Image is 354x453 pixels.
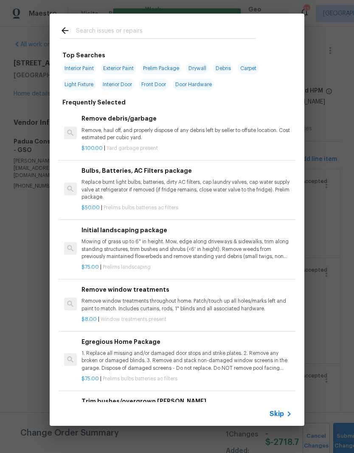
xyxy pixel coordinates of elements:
span: Window treatments present [101,317,166,322]
span: Prelims landscaping [103,264,151,270]
h6: Initial landscaping package [81,225,292,235]
span: Prelims bulbs batteries ac filters [104,205,178,210]
span: $75.00 [81,264,99,270]
p: Remove, haul off, and properly dispose of any debris left by seller to offsite location. Cost est... [81,127,292,141]
span: Interior Door [100,79,135,90]
span: Exterior Paint [101,62,136,74]
span: $75.00 [81,376,99,381]
span: Prelim Package [140,62,182,74]
p: | [81,375,292,383]
h6: Top Searches [62,51,105,60]
span: Debris [213,62,233,74]
span: Carpet [238,62,259,74]
p: Replace burnt light bulbs, batteries, dirty AC filters, cap laundry valves, cap water supply valv... [81,179,292,200]
span: Skip [270,410,284,418]
h6: Frequently Selected [62,98,126,107]
h6: Remove debris/garbage [81,114,292,123]
span: Prelims bulbs batteries ac filters [103,376,177,381]
h6: Remove window treatments [81,285,292,294]
span: Yard garbage present [107,146,158,151]
span: Door Hardware [173,79,214,90]
h6: Trim bushes/overgrown [PERSON_NAME] [81,397,292,406]
p: | [81,316,292,323]
span: Front Door [139,79,169,90]
span: $100.00 [81,146,103,151]
p: | [81,145,292,152]
p: Mowing of grass up to 6" in height. Mow, edge along driveways & sidewalks, trim along standing st... [81,238,292,260]
input: Search issues or repairs [76,25,256,38]
p: | [81,264,292,271]
span: $50.00 [81,205,100,210]
p: Remove window treatments throughout home. Patch/touch up all holes/marks left and paint to match.... [81,298,292,312]
span: Interior Paint [62,62,96,74]
span: $8.00 [81,317,97,322]
span: Drywall [186,62,209,74]
span: Light Fixture [62,79,96,90]
h6: Bulbs, Batteries, AC Filters package [81,166,292,175]
h6: Egregious Home Package [81,337,292,346]
p: 1. Replace all missing and/or damaged door stops and strike plates. 2. Remove any broken or damag... [81,350,292,371]
p: | [81,204,292,211]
